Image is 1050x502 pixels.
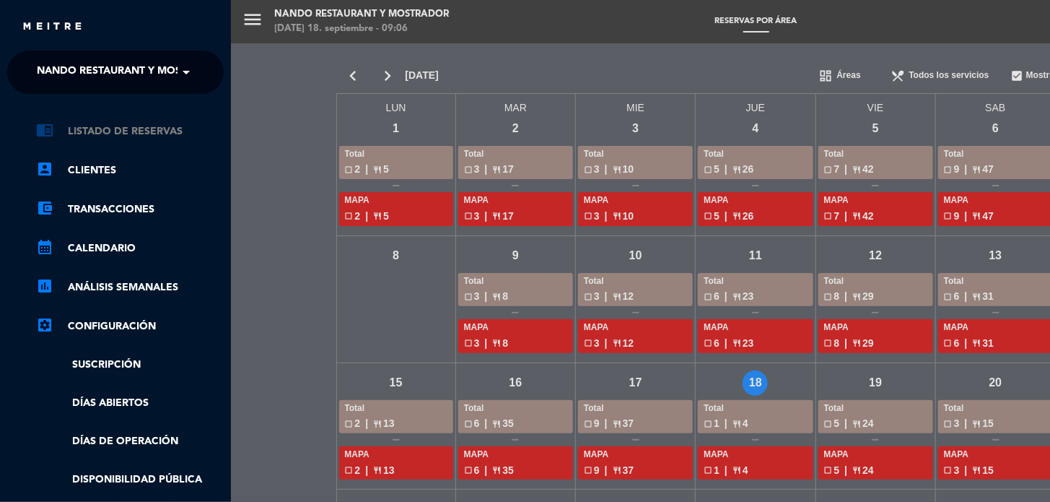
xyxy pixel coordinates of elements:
span: Nando Restaurant y Mostrador [37,57,224,87]
a: Días de Operación [36,433,224,450]
i: assessment [36,277,53,295]
a: Disponibilidad pública [36,472,224,488]
i: calendar_month [36,238,53,256]
i: chrome_reader_mode [36,121,53,139]
a: account_boxClientes [36,162,224,179]
i: account_box [36,160,53,178]
i: account_balance_wallet [36,199,53,217]
a: Suscripción [36,357,224,373]
a: calendar_monthCalendario [36,240,224,257]
a: account_balance_walletTransacciones [36,201,224,218]
a: chrome_reader_modeListado de Reservas [36,123,224,140]
a: assessmentANÁLISIS SEMANALES [36,279,224,296]
img: MEITRE [22,22,83,33]
i: settings_applications [36,316,53,334]
a: Configuración [36,318,224,335]
a: Días abiertos [36,395,224,412]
